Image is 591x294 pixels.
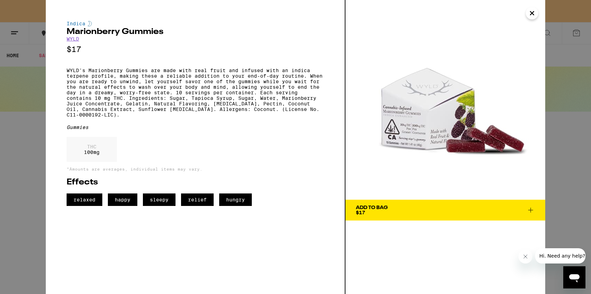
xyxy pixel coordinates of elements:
[535,248,585,263] iframe: Message from company
[67,45,324,54] p: $17
[563,266,585,288] iframe: Button to launch messaging window
[356,205,388,210] div: Add To Bag
[67,193,102,206] span: relaxed
[143,193,175,206] span: sleepy
[67,21,324,26] div: Indica
[526,7,538,19] button: Close
[67,167,324,171] p: *Amounts are averages, individual items may vary.
[84,144,100,149] p: THC
[88,21,92,26] img: indicaColor.svg
[67,178,324,187] h2: Effects
[356,210,365,215] span: $17
[67,36,79,42] a: WYLD
[108,193,137,206] span: happy
[67,68,324,118] p: WYLD's Marionberry Gummies are made with real fruit and infused with an indica terpene profile, m...
[181,193,214,206] span: relief
[219,193,252,206] span: hungry
[67,137,117,162] div: 100 mg
[519,250,532,263] iframe: Close message
[345,200,545,220] button: Add To Bag$17
[67,124,324,130] div: Gummies
[67,28,324,36] h2: Marionberry Gummies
